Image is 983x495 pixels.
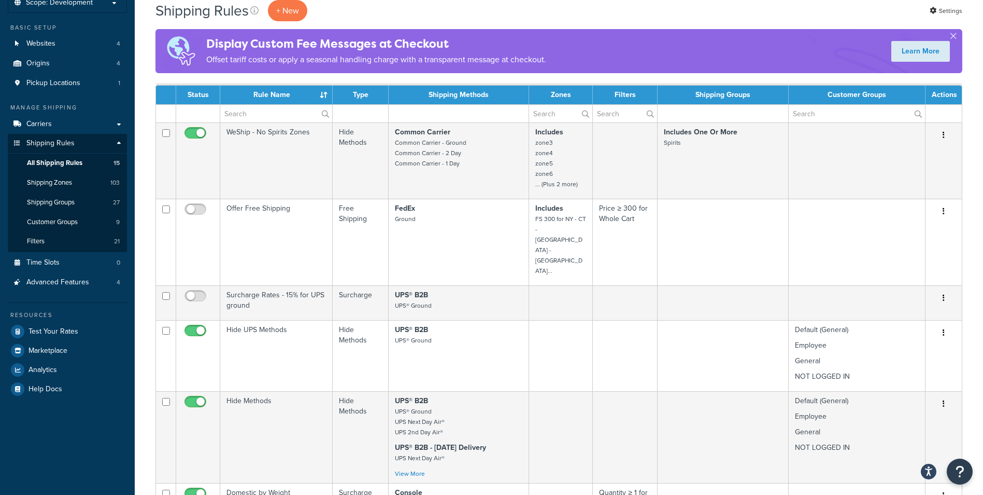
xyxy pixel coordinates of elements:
img: duties-banner-06bc72dcb5fe05cb3f9472aba00be2ae8eb53ab6f0d8bb03d382ba314ac3c341.png [155,29,206,73]
strong: Includes [535,203,563,214]
td: Hide Methods [333,320,388,391]
td: Hide Methods [333,122,388,199]
td: Price ≥ 300 for Whole Cart [593,199,658,285]
a: Websites 4 [8,34,127,53]
a: Learn More [891,41,950,62]
li: Pickup Locations [8,74,127,93]
span: Websites [26,39,55,48]
li: Websites [8,34,127,53]
span: Customer Groups [27,218,78,227]
th: Zones [529,86,593,104]
strong: UPS® B2B [395,395,428,406]
strong: Includes One Or More [664,127,737,137]
p: General [795,356,919,366]
td: WeShip - No Spirits Zones [220,122,333,199]
input: Search [593,105,657,122]
strong: UPS® B2B [395,290,428,300]
span: 0 [117,258,120,267]
li: Shipping Groups [8,193,127,212]
a: Pickup Locations 1 [8,74,127,93]
p: Offset tariff costs or apply a seasonal handling charge with a transparent message at checkout. [206,52,546,67]
th: Status [176,86,220,104]
input: Search [789,105,925,122]
h4: Display Custom Fee Messages at Checkout [206,35,546,52]
a: Time Slots 0 [8,253,127,272]
td: Free Shipping [333,199,388,285]
a: Shipping Rules [8,134,127,153]
td: Surcharge [333,285,388,320]
td: Hide UPS Methods [220,320,333,391]
span: 103 [110,178,120,187]
a: Origins 4 [8,54,127,73]
td: Hide Methods [220,391,333,483]
a: Analytics [8,361,127,379]
a: Filters 21 [8,232,127,251]
p: Employee [795,411,919,422]
li: Customer Groups [8,213,127,232]
span: Filters [27,237,45,246]
td: Offer Free Shipping [220,199,333,285]
small: Ground [395,214,416,224]
h1: Shipping Rules [155,1,249,21]
p: General [795,427,919,437]
span: 21 [114,237,120,246]
span: Shipping Zones [27,178,72,187]
small: UPS® Ground [395,336,432,345]
th: Type [333,86,388,104]
div: Basic Setup [8,23,127,32]
th: Rule Name : activate to sort column ascending [220,86,333,104]
a: Shipping Zones 103 [8,173,127,192]
small: Spirits [664,138,681,147]
span: 4 [117,39,120,48]
div: Manage Shipping [8,103,127,112]
span: 4 [117,278,120,287]
span: 1 [118,79,120,88]
span: 27 [113,198,120,207]
a: Help Docs [8,380,127,398]
th: Filters [593,86,658,104]
a: Settings [930,4,962,18]
span: All Shipping Rules [27,159,82,168]
a: Shipping Groups 27 [8,193,127,212]
div: Resources [8,311,127,320]
span: Origins [26,59,50,68]
li: Advanced Features [8,273,127,292]
small: UPS Next Day Air® [395,453,445,463]
span: 4 [117,59,120,68]
p: NOT LOGGED IN [795,372,919,382]
strong: UPS® B2B [395,324,428,335]
input: Search [529,105,593,122]
strong: Includes [535,127,563,137]
a: Advanced Features 4 [8,273,127,292]
li: All Shipping Rules [8,154,127,173]
td: Surcharge Rates - 15% for UPS ground [220,285,333,320]
strong: FedEx [395,203,415,214]
li: Shipping Zones [8,173,127,192]
span: Pickup Locations [26,79,80,88]
td: Hide Methods [333,391,388,483]
a: Test Your Rates [8,322,127,341]
th: Shipping Methods [389,86,529,104]
span: Time Slots [26,258,60,267]
span: 15 [113,159,120,168]
span: Shipping Groups [27,198,75,207]
td: Default (General) [789,320,925,391]
a: Carriers [8,115,127,134]
span: Carriers [26,120,52,129]
a: All Shipping Rules 15 [8,154,127,173]
p: NOT LOGGED IN [795,443,919,453]
span: Advanced Features [26,278,89,287]
small: UPS® Ground [395,301,432,310]
small: UPS® Ground UPS Next Day Air® UPS 2nd Day Air® [395,407,445,437]
strong: Common Carrier [395,127,450,137]
li: Time Slots [8,253,127,272]
span: Marketplace [29,347,67,355]
td: Default (General) [789,391,925,483]
a: Marketplace [8,341,127,360]
li: Origins [8,54,127,73]
li: Filters [8,232,127,251]
span: 9 [116,218,120,227]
